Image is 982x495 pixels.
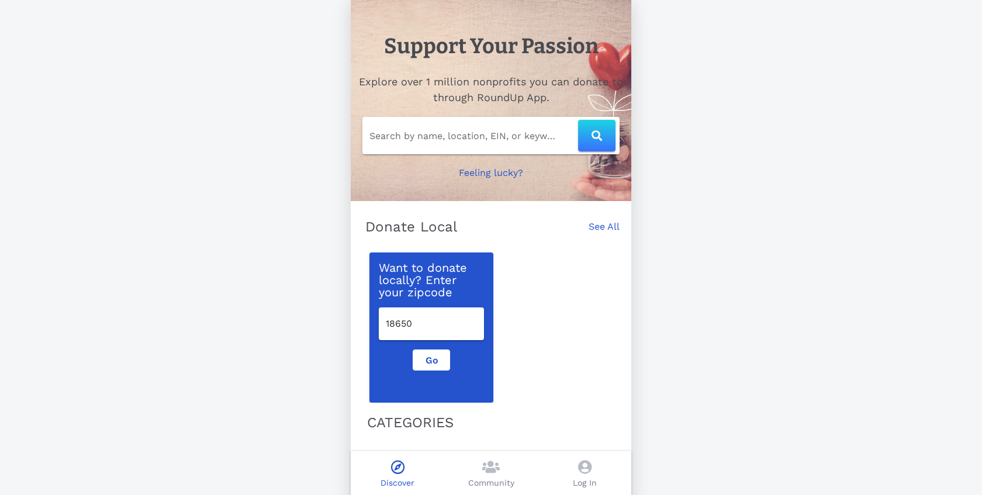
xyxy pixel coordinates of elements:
span: Go [423,355,440,366]
input: 78722 [386,314,477,333]
h1: Support Your Passion [384,30,599,62]
button: Go [413,349,450,371]
p: CATEGORIES [367,412,615,433]
h2: Explore over 1 million nonprofits you can donate to through RoundUp App. [358,74,624,105]
p: Discover [381,477,414,489]
p: Community [468,477,514,489]
p: Want to donate locally? Enter your zipcode [379,262,484,298]
p: Feeling lucky? [459,166,523,180]
p: Donate Local [365,217,458,236]
p: Log In [573,477,597,489]
a: See All [589,220,620,245]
